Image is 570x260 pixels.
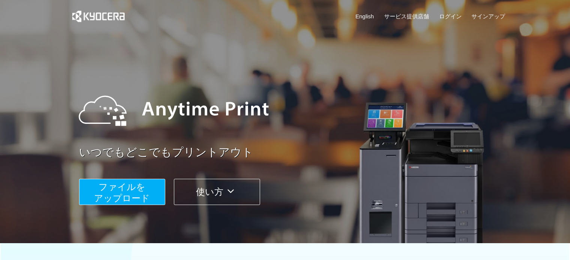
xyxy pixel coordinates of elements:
a: English [356,12,374,20]
a: いつでもどこでもプリントアウト [79,144,510,160]
button: ファイルを​​アップロード [79,179,165,205]
a: ログイン [439,12,462,20]
span: ファイルを ​​アップロード [94,182,150,203]
button: 使い方 [174,179,260,205]
a: サインアップ [471,12,505,20]
a: サービス提供店舗 [384,12,429,20]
